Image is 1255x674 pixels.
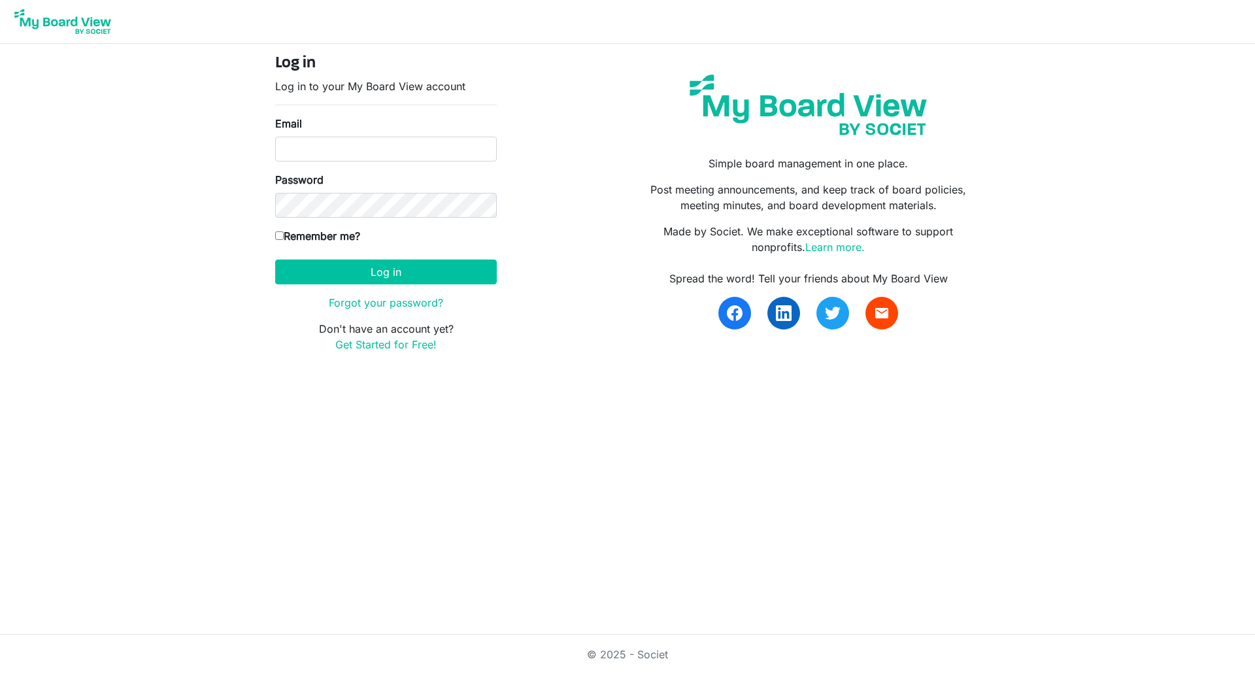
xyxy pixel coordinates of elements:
[587,648,668,661] a: © 2025 - Societ
[727,305,743,321] img: facebook.svg
[275,54,497,73] h4: Log in
[275,260,497,284] button: Log in
[776,305,792,321] img: linkedin.svg
[637,224,980,255] p: Made by Societ. We make exceptional software to support nonprofits.
[275,228,360,244] label: Remember me?
[275,321,497,352] p: Don't have an account yet?
[637,156,980,171] p: Simple board management in one place.
[275,116,302,131] label: Email
[874,305,890,321] span: email
[865,297,898,329] a: email
[680,65,937,145] img: my-board-view-societ.svg
[335,338,437,351] a: Get Started for Free!
[805,241,865,254] a: Learn more.
[275,231,284,240] input: Remember me?
[275,172,324,188] label: Password
[10,5,115,38] img: My Board View Logo
[825,305,841,321] img: twitter.svg
[275,78,497,94] p: Log in to your My Board View account
[637,182,980,213] p: Post meeting announcements, and keep track of board policies, meeting minutes, and board developm...
[329,296,443,309] a: Forgot your password?
[637,271,980,286] div: Spread the word! Tell your friends about My Board View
